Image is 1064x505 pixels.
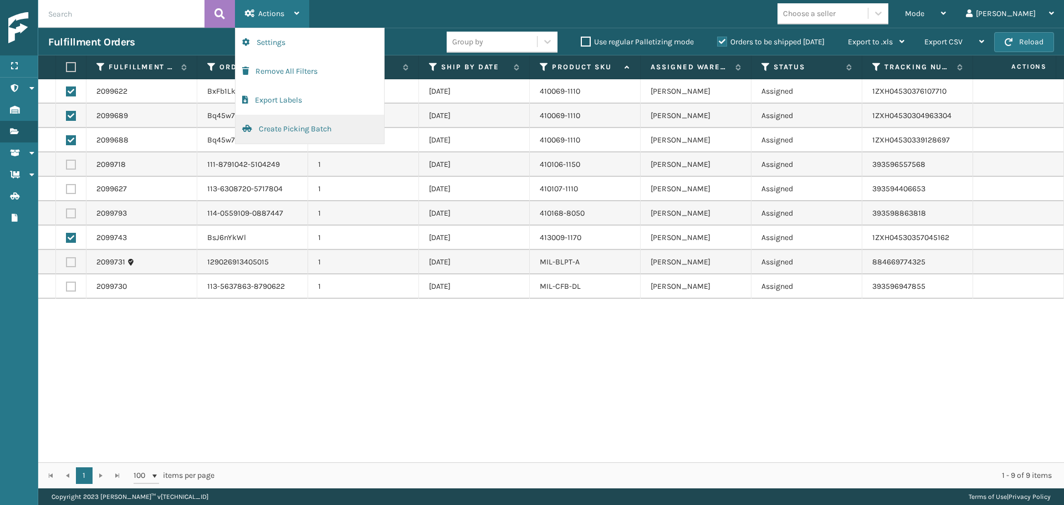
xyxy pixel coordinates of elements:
a: 393596947855 [872,282,925,291]
a: 1 [76,467,93,484]
td: 114-0559109-0887447 [197,201,308,226]
img: logo [8,12,108,44]
td: Bq45w7mll [197,104,308,128]
td: [PERSON_NAME] [641,128,751,152]
a: 1ZXH04530376107710 [872,86,947,96]
td: Assigned [751,152,862,177]
td: 1 [308,177,419,201]
td: [PERSON_NAME] [641,250,751,274]
a: Terms of Use [969,493,1007,501]
a: MIL-BLPT-A [540,257,580,267]
a: 1ZXH04530304963304 [872,111,952,120]
p: Copyright 2023 [PERSON_NAME]™ v [TECHNICAL_ID] [52,488,208,505]
td: [DATE] [419,226,530,250]
label: Assigned Warehouse [651,62,730,72]
label: Orders to be shipped [DATE] [717,37,825,47]
button: Remove All Filters [236,57,384,86]
button: Export Labels [236,86,384,115]
label: Tracking Number [884,62,952,72]
a: 393598863818 [872,208,926,218]
td: Assigned [751,128,862,152]
label: Product SKU [552,62,619,72]
td: Assigned [751,79,862,104]
button: Settings [236,28,384,57]
label: Ship By Date [441,62,508,72]
td: [PERSON_NAME] [641,177,751,201]
a: 2099718 [96,159,126,170]
a: 2099688 [96,135,129,146]
a: 410107-1110 [540,184,578,193]
span: Actions [258,9,284,18]
td: 113-5637863-8790622 [197,274,308,299]
a: 2099730 [96,281,127,292]
a: 2099793 [96,208,127,219]
a: 2099622 [96,86,127,97]
h3: Fulfillment Orders [48,35,135,49]
td: 1 [308,250,419,274]
a: 410069-1110 [540,86,580,96]
a: 2099731 [96,257,125,268]
span: Export CSV [924,37,963,47]
a: 410106-1150 [540,160,580,169]
label: Order Number [219,62,287,72]
td: [PERSON_NAME] [641,104,751,128]
a: Privacy Policy [1009,493,1051,501]
td: 111-8791042-5104249 [197,152,308,177]
span: Actions [976,58,1053,76]
a: 884669774325 [872,257,925,267]
label: Fulfillment Order Id [109,62,176,72]
td: [DATE] [419,152,530,177]
span: Export to .xls [848,37,893,47]
td: 129026913405015 [197,250,308,274]
td: [PERSON_NAME] [641,226,751,250]
td: [PERSON_NAME] [641,79,751,104]
td: [PERSON_NAME] [641,201,751,226]
td: Assigned [751,104,862,128]
label: Use regular Palletizing mode [581,37,694,47]
span: 100 [134,470,150,481]
a: 410069-1110 [540,111,580,120]
button: Create Picking Batch [236,115,384,144]
a: MIL-CFB-DL [540,282,581,291]
td: [PERSON_NAME] [641,274,751,299]
td: [PERSON_NAME] [641,152,751,177]
span: items per page [134,467,214,484]
a: 2099689 [96,110,128,121]
td: Assigned [751,274,862,299]
div: Group by [452,36,483,48]
div: Choose a seller [783,8,836,19]
td: [DATE] [419,274,530,299]
td: Assigned [751,226,862,250]
td: [DATE] [419,128,530,152]
a: 413009-1170 [540,233,581,242]
td: [DATE] [419,250,530,274]
a: 2099627 [96,183,127,195]
td: [DATE] [419,79,530,104]
td: Assigned [751,201,862,226]
td: 1 [308,274,419,299]
td: 113-6308720-5717804 [197,177,308,201]
td: 1 [308,201,419,226]
td: Assigned [751,250,862,274]
a: 1ZXH04530357045162 [872,233,949,242]
a: 393596557568 [872,160,925,169]
a: 393594406653 [872,184,925,193]
a: 410069-1110 [540,135,580,145]
td: [DATE] [419,201,530,226]
td: [DATE] [419,177,530,201]
a: 2099743 [96,232,127,243]
label: Status [774,62,841,72]
td: BsJ6nYkWl [197,226,308,250]
td: BxFb1Lkzl [197,79,308,104]
a: 410168-8050 [540,208,585,218]
a: 1ZXH04530339128697 [872,135,950,145]
span: Mode [905,9,924,18]
td: Assigned [751,177,862,201]
div: 1 - 9 of 9 items [230,470,1052,481]
td: [DATE] [419,104,530,128]
button: Reload [994,32,1054,52]
div: | [969,488,1051,505]
td: 1 [308,152,419,177]
td: Bq45w7mll [197,128,308,152]
td: 1 [308,226,419,250]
